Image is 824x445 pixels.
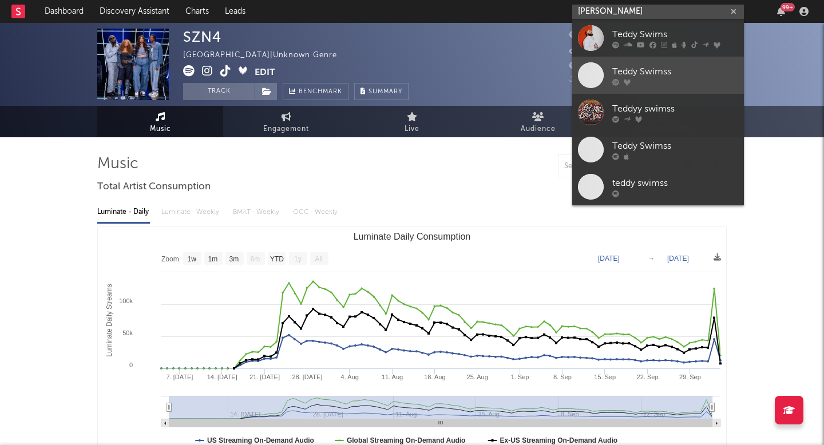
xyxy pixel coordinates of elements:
[648,255,655,263] text: →
[354,83,409,100] button: Summary
[553,374,572,380] text: 8. Sep
[569,76,636,84] span: Jump Score: 84.1
[500,436,618,444] text: Ex-US Streaming On-Demand Audio
[223,106,349,137] a: Engagement
[183,29,221,45] div: SZN4
[270,255,284,263] text: YTD
[97,106,223,137] a: Music
[572,57,744,94] a: Teddy Swimss
[598,255,620,263] text: [DATE]
[612,27,738,41] div: Teddy Swims
[97,202,150,222] div: Luminate - Daily
[572,168,744,205] a: teddy swimss
[777,7,785,16] button: 99+
[251,255,260,263] text: 6m
[347,436,466,444] text: Global Streaming On-Demand Audio
[369,89,402,95] span: Summary
[97,180,211,194] span: Total Artist Consumption
[521,122,556,136] span: Audience
[594,374,616,380] text: 15. Sep
[781,3,795,11] div: 99 +
[637,374,659,380] text: 22. Sep
[207,374,237,380] text: 14. [DATE]
[511,374,529,380] text: 1. Sep
[572,131,744,168] a: Teddy Swimss
[467,374,488,380] text: 25. Aug
[119,297,133,304] text: 100k
[129,361,133,368] text: 0
[315,255,322,263] text: All
[424,374,445,380] text: 18. Aug
[150,122,171,136] span: Music
[207,436,314,444] text: US Streaming On-Demand Audio
[188,255,197,263] text: 1w
[183,83,255,100] button: Track
[475,106,601,137] a: Audience
[292,374,322,380] text: 28. [DATE]
[255,65,275,80] button: Edit
[183,49,350,62] div: [GEOGRAPHIC_DATA] | Unknown Genre
[569,47,614,54] span: 336,300
[354,232,471,241] text: Luminate Daily Consumption
[558,162,679,171] input: Search by song name or URL
[572,5,744,19] input: Search for artists
[349,106,475,137] a: Live
[679,374,701,380] text: 29. Sep
[294,255,302,263] text: 1y
[341,374,359,380] text: 4. Aug
[229,255,239,263] text: 3m
[612,102,738,116] div: Teddyy swimss
[382,374,403,380] text: 11. Aug
[569,62,683,70] span: 256,703 Monthly Listeners
[249,374,280,380] text: 21. [DATE]
[572,94,744,131] a: Teddyy swimss
[208,255,218,263] text: 1m
[122,329,133,336] text: 50k
[166,374,193,380] text: 7. [DATE]
[299,85,342,99] span: Benchmark
[667,255,689,263] text: [DATE]
[283,83,348,100] a: Benchmark
[572,19,744,57] a: Teddy Swims
[569,31,614,39] span: 146,693
[263,122,309,136] span: Engagement
[612,176,738,190] div: teddy swimss
[405,122,419,136] span: Live
[161,255,179,263] text: Zoom
[612,65,738,78] div: Teddy Swimss
[105,284,113,356] text: Luminate Daily Streams
[612,139,738,153] div: Teddy Swimss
